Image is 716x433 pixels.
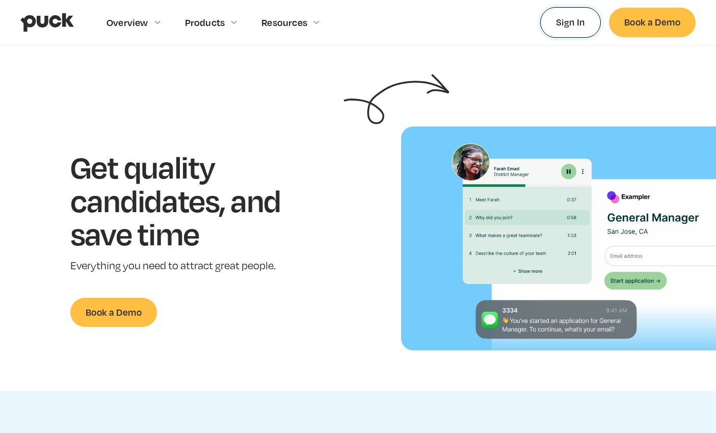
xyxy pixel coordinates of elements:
a: Book a Demo [609,8,696,37]
a: Sign In [540,7,601,37]
p: Everything you need to attract great people. [70,259,312,273]
div: Overview [107,17,148,28]
h1: Get quality candidates, and save time [70,150,312,250]
a: Book a Demo [70,298,157,327]
div: Resources [261,17,307,28]
div: Products [185,17,225,28]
